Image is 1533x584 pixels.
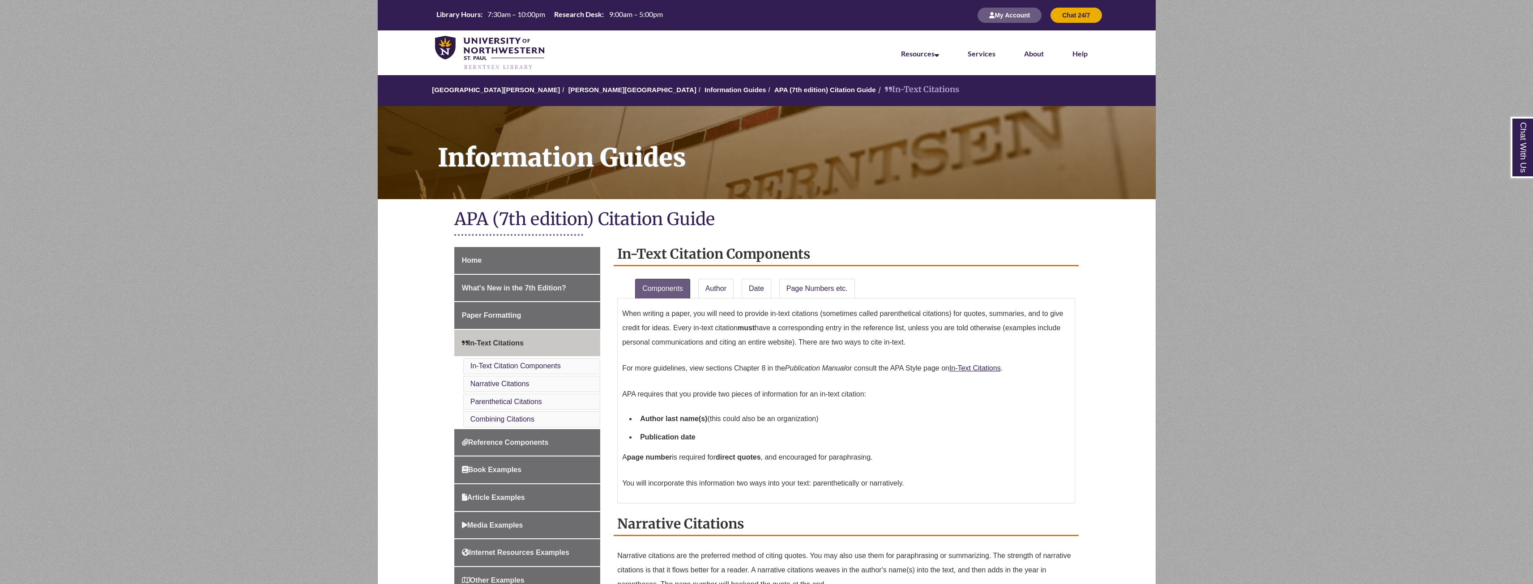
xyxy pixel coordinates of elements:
[462,576,525,584] span: Other Examples
[462,549,569,556] span: Internet Resources Examples
[462,311,521,319] span: Paper Formatting
[462,494,525,501] span: Article Examples
[435,36,545,71] img: UNWSP Library Logo
[470,398,542,405] a: Parenthetical Citations
[742,279,771,298] a: Date
[378,106,1156,199] a: Information Guides
[614,243,1079,266] h2: In-Text Citation Components
[614,512,1079,536] h2: Narrative Citations
[876,83,959,96] li: In-Text Citations
[454,302,600,329] a: Paper Formatting
[738,324,755,332] strong: must
[470,380,530,388] a: Narrative Citations
[454,330,600,357] a: In-Text Citations
[627,453,672,461] strong: page number
[949,364,1001,372] a: In-Text Citations
[433,9,666,21] a: Hours Today
[462,466,521,473] span: Book Examples
[462,256,482,264] span: Home
[433,9,484,19] th: Library Hours:
[622,473,1070,494] p: You will incorporate this information two ways into your text: parenthetically or narratively.
[1050,8,1102,23] button: Chat 24/7
[454,208,1079,232] h1: APA (7th edition) Citation Guide
[785,364,845,372] em: Publication Manual
[1072,49,1088,58] a: Help
[454,247,600,274] a: Home
[462,339,524,347] span: In-Text Citations
[640,415,707,422] strong: Author last name(s)
[640,433,696,441] strong: Publication date
[454,512,600,539] a: Media Examples
[705,86,766,94] a: Information Guides
[487,10,545,18] span: 7:30am – 10:00pm
[635,279,690,298] a: Components
[774,86,876,94] a: APA (7th edition) Citation Guide
[779,279,855,298] a: Page Numbers etc.
[636,409,1070,428] li: (this could also be an organization)
[454,275,600,302] a: What's New in the 7th Edition?
[462,521,523,529] span: Media Examples
[622,384,1070,405] p: APA requires that you provide two pieces of information for an in-text citation:
[454,539,600,566] a: Internet Resources Examples
[428,106,1156,188] h1: Information Guides
[968,49,995,58] a: Services
[1024,49,1044,58] a: About
[470,415,534,423] a: Combining Citations
[978,8,1042,23] button: My Account
[901,49,939,58] a: Resources
[432,86,560,94] a: [GEOGRAPHIC_DATA][PERSON_NAME]
[622,447,1070,468] p: A is required for , and encouraged for paraphrasing.
[454,484,600,511] a: Article Examples
[622,358,1070,379] p: For more guidelines, view sections Chapter 8 in the or consult the APA Style page on .
[716,453,760,461] strong: direct quotes
[470,362,561,370] a: In-Text Citation Components
[622,303,1070,353] p: When writing a paper, you will need to provide in-text citations (sometimes called parenthetical ...
[551,9,605,19] th: Research Desk:
[454,456,600,483] a: Book Examples
[698,279,734,298] a: Author
[978,11,1042,19] a: My Account
[609,10,663,18] span: 9:00am – 5:00pm
[568,86,696,94] a: [PERSON_NAME][GEOGRAPHIC_DATA]
[1050,11,1102,19] a: Chat 24/7
[462,284,566,292] span: What's New in the 7th Edition?
[462,439,549,446] span: Reference Components
[454,429,600,456] a: Reference Components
